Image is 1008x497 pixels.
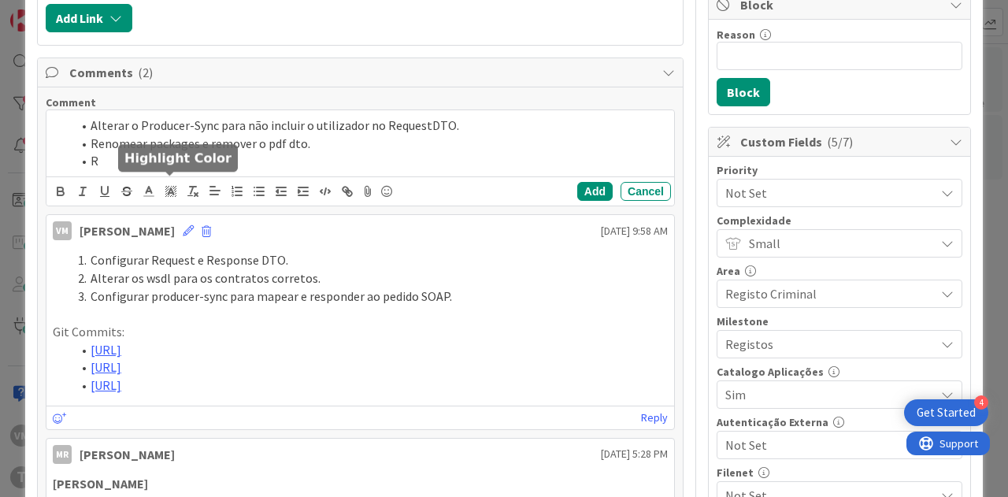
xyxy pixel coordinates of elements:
span: Registos [725,333,927,355]
span: Comment [46,95,96,109]
p: Git Commits: [53,323,668,341]
li: Configurar Request e Response DTO. [72,251,668,269]
span: ( 2 ) [138,65,153,80]
button: Add [577,182,613,201]
div: VM [53,221,72,240]
li: Configurar producer-sync para mapear e responder ao pedido SOAP. [72,287,668,306]
a: [URL] [91,377,121,393]
li: Renomear packages e remover o pdf dto. [72,135,668,153]
span: Not Set [725,434,927,456]
div: MR [53,445,72,464]
span: Support [33,2,72,21]
button: Add Link [46,4,132,32]
div: [PERSON_NAME] [80,221,175,240]
span: [DATE] 9:58 AM [601,223,668,239]
div: Milestone [717,316,962,327]
span: Small [749,232,927,254]
li: Alterar o Producer-Sync para não incluir o utilizador no RequestDTO. [72,117,668,135]
div: Open Get Started checklist, remaining modules: 4 [904,399,988,426]
div: Filenet [717,467,962,478]
span: Comments [69,63,654,82]
li: Alterar os wsdl para os contratos corretos. [72,269,668,287]
span: Registo Criminal [725,283,927,305]
a: Reply [641,408,668,428]
a: [URL] [91,342,121,358]
span: Custom Fields [740,132,942,151]
button: Block [717,78,770,106]
strong: [PERSON_NAME] [53,476,148,491]
div: Area [717,265,962,276]
a: [URL] [91,359,121,375]
span: Not Set [725,182,927,204]
div: Autenticação Externa [717,417,962,428]
div: Complexidade [717,215,962,226]
li: R [72,152,668,170]
button: Cancel [621,182,671,201]
div: Priority [717,165,962,176]
span: Sim [725,384,927,406]
div: Get Started [917,405,976,421]
label: Reason [717,28,755,42]
span: ( 5/7 ) [827,134,853,150]
div: Catalogo Aplicações [717,366,962,377]
div: 4 [974,395,988,410]
span: [DATE] 5:28 PM [601,446,668,462]
h5: Highlight Color [124,150,232,165]
div: [PERSON_NAME] [80,445,175,464]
